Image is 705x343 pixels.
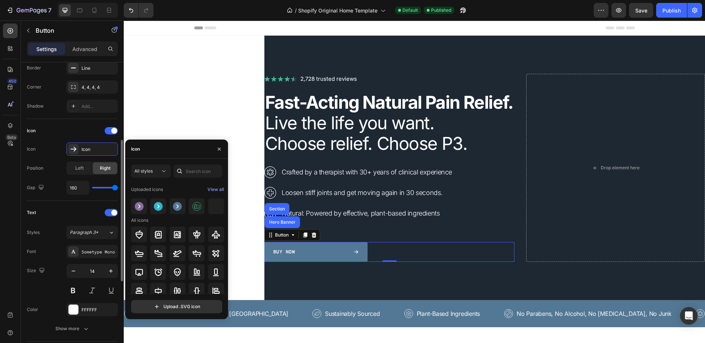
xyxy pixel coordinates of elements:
button: All styles [131,165,171,178]
div: All icons [131,217,148,224]
h3: 2,728 trusted reviews [176,53,234,64]
span: Default [402,7,418,14]
span: Left [75,165,84,171]
div: Icon [27,146,36,152]
div: Corner [27,84,41,90]
div: FFFFFF [82,307,116,313]
p: Settings [36,45,57,53]
div: Shadow [27,103,44,109]
button: Publish [656,3,687,18]
div: 4, 4, 4, 4 [82,84,116,91]
img: gempages_567774285083444133-831cc9bc-e56c-4563-9941-dade80126b97.svg [141,56,173,61]
p: 7 [48,6,51,15]
p: Loosen stiff joints and get moving again in 30 seconds. [158,167,328,178]
input: Auto [67,181,89,194]
span: Right [100,165,111,171]
button: Upload .SVG icon [131,300,222,313]
span: All styles [134,168,153,174]
div: Position [27,165,43,171]
p: Buy Now [149,227,171,235]
div: Sometype Mono [82,249,116,255]
div: Border [27,65,41,71]
div: Font [27,248,36,255]
p: Cruelty Free [13,289,46,297]
p: Plant-Based Ingredients [293,289,356,297]
button: Show more [27,322,118,335]
button: Paragraph 3* [66,226,118,239]
div: Styles [27,229,40,236]
div: Show more [55,325,90,332]
div: Undo/Redo [124,3,153,18]
a: Rich Text Editor. Editing area: main [141,221,244,241]
div: Section [144,186,163,191]
p: Natural: Powered by effective, plant-based ingredients [158,187,328,198]
div: Text [27,209,36,216]
p: Button [36,26,98,35]
div: Add... [82,103,116,110]
button: 7 [3,3,55,18]
div: Icon [82,146,116,153]
div: Icon [131,146,140,152]
p: Advanced [72,45,97,53]
div: Rich Text Editor. Editing area: main [157,166,329,179]
div: Color [27,306,38,313]
span: / [295,7,297,14]
div: Size [27,266,46,276]
div: Upload .SVG icon [153,303,200,310]
div: Drop element here [477,144,516,150]
span: Save [635,7,647,14]
p: Made in [GEOGRAPHIC_DATA] [82,289,164,297]
div: Rich Text Editor. Editing area: main [157,186,329,199]
span: Paragraph 3* [70,229,98,236]
input: Search icon [174,165,222,178]
button: View all [207,184,224,195]
strong: Fast-Acting Natural Pain Relief. [141,71,390,93]
p: No Parabens, No Alcohol, No [MEDICAL_DATA], No Junk [393,289,548,297]
div: Open Intercom Messenger [680,307,698,325]
span: Published [431,7,451,14]
button: Save [629,3,653,18]
div: Rich Text Editor. Editing area: main [149,227,171,235]
div: View all [207,185,224,194]
div: Line [82,65,116,72]
div: 450 [7,78,18,84]
p: Crafted by a therapist with 30+ years of clinical experience [158,146,328,157]
h1: Live the life you want. Choose relief. Choose P3. [141,71,391,134]
div: Gap [27,183,46,193]
div: Publish [662,7,681,14]
iframe: Design area [124,21,705,343]
div: Button [150,211,166,218]
div: Icon [27,127,36,134]
span: Shopify Original Home Template [298,7,377,14]
div: Beta [6,134,18,140]
p: Sustainably Sourced [201,289,256,297]
div: Uploaded icons [131,184,163,195]
div: Hero Banner [144,199,173,204]
div: Rich Text Editor. Editing area: main [157,145,329,158]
